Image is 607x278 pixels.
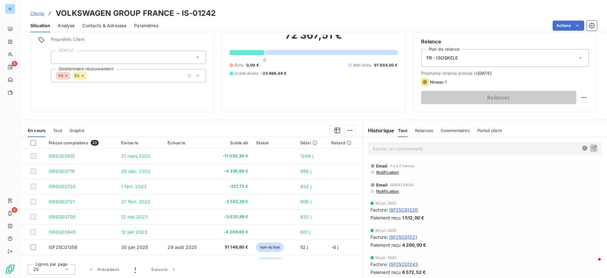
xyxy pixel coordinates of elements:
div: Délai [300,140,324,145]
span: EG [75,74,79,78]
span: Échu [235,62,244,68]
button: Actions [553,21,584,31]
span: 29 août 2025 [168,244,197,250]
span: Non-échu [353,62,371,68]
span: -11 050,30 € [214,153,248,159]
span: 25 [33,266,39,273]
span: ISF25C01243 [389,261,418,268]
span: [DATE] [478,71,492,76]
span: Niveau 1 [430,79,446,85]
span: 51 148,80 € [214,244,248,250]
span: Graphe [70,128,84,133]
span: 8 [12,207,17,213]
span: 932 j [300,184,311,189]
span: ISF25C01356 [49,244,77,250]
span: Paiement reçu [371,269,401,275]
span: 52 j [300,244,308,250]
span: 0,00 € [246,62,259,68]
span: Tout [53,128,62,133]
h3: VOLKSWAGEN GROUP FRANCE - IS-01242 [56,8,216,19]
span: 20 [91,140,99,146]
span: Commentaires [441,128,470,133]
span: Notification [376,170,399,175]
span: 97 864,00 € [374,62,398,68]
input: Ajouter une valeur [87,73,92,79]
span: Clients [30,11,44,16]
span: Paramètres [134,22,158,29]
button: Suivant [144,263,185,276]
span: ISREG03815 [49,153,75,159]
span: -2 552,28 € [214,199,248,205]
span: 12 mai 2023 [121,214,148,219]
a: 8 [5,62,15,72]
div: Émise le [121,140,160,145]
a: Clients [30,10,44,16]
span: Paiement reçu [371,242,401,248]
button: Relancer [421,91,576,104]
span: 30 juil. 2025 [375,256,397,260]
span: ISREG03719 [49,168,75,174]
div: Statut [256,140,293,145]
span: non-échue [256,243,284,252]
span: Email [376,163,388,168]
h6: Historique [363,127,395,134]
span: VG [58,74,63,78]
span: Facture : [371,206,388,213]
span: Relances [415,128,433,133]
span: 966 j [300,168,311,174]
span: il y a 2 heures [390,164,414,168]
div: Solde dû [214,140,248,145]
span: 30 juil. 2025 [375,229,397,232]
span: Tout [398,128,408,133]
span: 1 févr. 2023 [121,184,147,189]
h6: Relance [421,38,589,45]
span: ISF25C01221 [389,234,417,240]
span: 21 mars 2022 [121,153,150,159]
span: 1249 j [300,153,313,159]
span: -4 209,60 € [214,229,248,235]
span: Situation [30,22,50,29]
span: -3 020,99 € [214,214,248,220]
span: Analyse [58,22,75,29]
span: ISF25C01220 [389,206,418,213]
span: 30 juin 2025 [121,244,148,250]
span: 29 déc. 2022 [121,168,150,174]
span: 12 juin 2023 [121,229,147,235]
span: -8 j [331,244,339,250]
span: 1 [134,266,136,273]
div: Échue le [168,140,206,145]
span: Prochaine relance prévue le [421,71,589,76]
button: 1 [127,263,144,276]
span: Paiement reçu [371,214,401,221]
span: non-échue [256,258,284,267]
span: Propriétés Client [51,37,206,46]
span: 4 200,00 € [402,242,426,248]
h2: 72 367,51 € [230,29,397,48]
span: Notification [376,189,399,194]
span: En cours [28,128,46,133]
span: -25 496,49 € [261,71,286,76]
img: Logo LeanPay [5,264,15,274]
iframe: Intercom live chat [586,256,601,272]
span: 906 j [300,199,311,204]
span: Contacts & Adresses [82,22,126,29]
span: -327,72 € [214,183,248,190]
span: Email [376,182,388,187]
button: Précédent [80,263,127,276]
div: Retard [331,140,359,145]
span: Crédit divers [235,71,258,76]
div: Pièces comptables [49,140,113,146]
span: 30 juil. 2025 [375,201,397,205]
span: 27 févr. 2023 [121,199,150,204]
span: 832 j [300,214,311,219]
span: 1 512,00 € [402,214,425,221]
span: ISREG03845 [49,229,76,235]
input: Ajouter une valeur [56,54,61,60]
span: FR - ISOSKELE [426,55,458,61]
span: 0 [263,57,266,62]
span: Facture : [371,261,388,268]
span: 801 j [300,229,310,235]
span: [DATE] 08:50 [390,183,413,187]
span: 8 [12,61,17,66]
span: ISREG03721 [49,199,75,204]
